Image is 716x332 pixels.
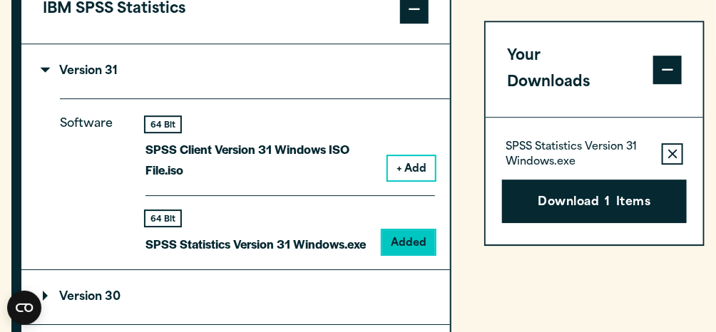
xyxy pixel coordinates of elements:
[7,291,41,325] button: Open CMP widget
[43,66,118,77] p: Version 31
[502,180,687,224] button: Download1Items
[21,270,450,324] summary: Version 30
[43,291,121,303] p: Version 30
[382,230,435,254] button: Added
[388,156,435,180] button: + Add
[60,114,124,242] p: Software
[145,211,180,226] div: 64 Bit
[506,141,650,170] p: SPSS Statistics Version 31 Windows.exe
[145,139,377,180] p: SPSS Client Version 31 Windows ISO File.iso
[21,44,450,98] summary: Version 31
[145,234,366,254] p: SPSS Statistics Version 31 Windows.exe
[486,23,703,118] button: Your Downloads
[486,118,703,245] div: Your Downloads
[145,117,180,132] div: 64 Bit
[605,194,610,212] span: 1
